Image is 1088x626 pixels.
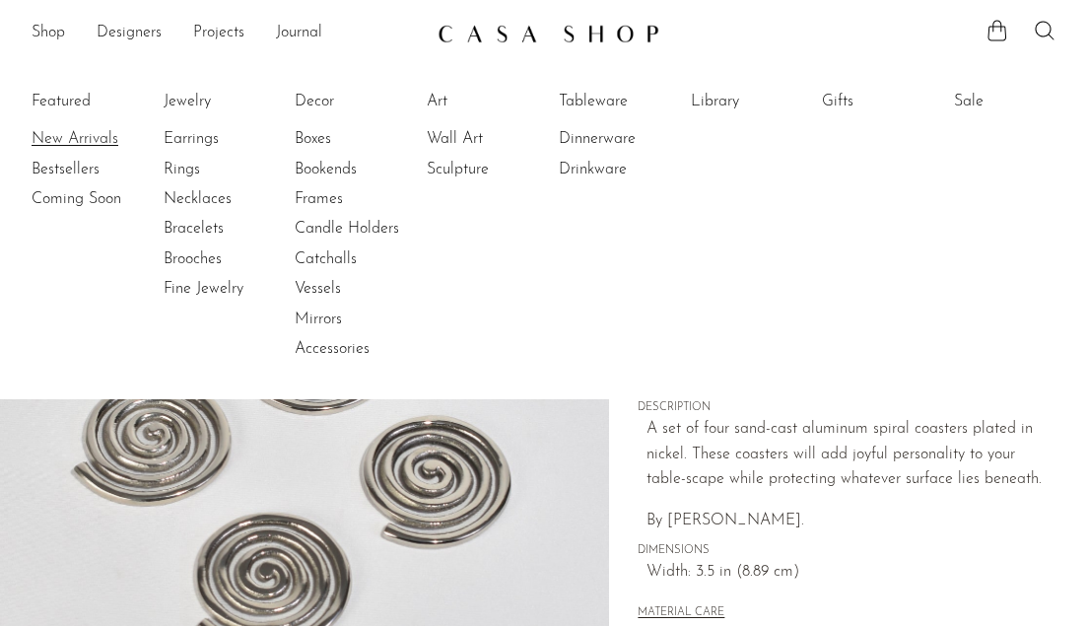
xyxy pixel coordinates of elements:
[638,606,724,621] button: MATERIAL CARE
[32,128,179,150] a: New Arrivals
[164,218,311,240] a: Bracelets
[295,87,442,365] ul: Decor
[32,124,179,214] ul: Featured
[691,91,839,112] a: Library
[295,338,442,360] a: Accessories
[97,21,162,46] a: Designers
[32,159,179,180] a: Bestsellers
[559,91,707,112] a: Tableware
[164,159,311,180] a: Rings
[164,248,311,270] a: Brooches
[427,128,575,150] a: Wall Art
[646,560,1056,586] span: Width: 3.5 in (8.89 cm)
[295,128,442,150] a: Boxes
[295,218,442,240] a: Candle Holders
[559,128,707,150] a: Dinnerware
[164,87,311,305] ul: Jewelry
[822,91,970,112] a: Gifts
[646,513,804,528] span: By [PERSON_NAME].
[559,87,707,184] ul: Tableware
[32,17,422,50] nav: Desktop navigation
[295,309,442,330] a: Mirrors
[427,91,575,112] a: Art
[193,21,244,46] a: Projects
[32,17,422,50] ul: NEW HEADER MENU
[638,399,1056,417] span: DESCRIPTION
[295,159,442,180] a: Bookends
[295,278,442,300] a: Vessels
[559,159,707,180] a: Drinkware
[164,128,311,150] a: Earrings
[427,87,575,184] ul: Art
[164,188,311,210] a: Necklaces
[32,188,179,210] a: Coming Soon
[295,248,442,270] a: Catchalls
[164,278,311,300] a: Fine Jewelry
[276,21,322,46] a: Journal
[295,188,442,210] a: Frames
[691,87,839,124] ul: Library
[638,542,1056,560] span: DIMENSIONS
[32,21,65,46] a: Shop
[646,421,1042,487] span: A set of four sand-cast aluminum spiral coasters plated in nickel. These coasters will add joyful...
[822,87,970,124] ul: Gifts
[164,91,311,112] a: Jewelry
[295,91,442,112] a: Decor
[427,159,575,180] a: Sculpture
